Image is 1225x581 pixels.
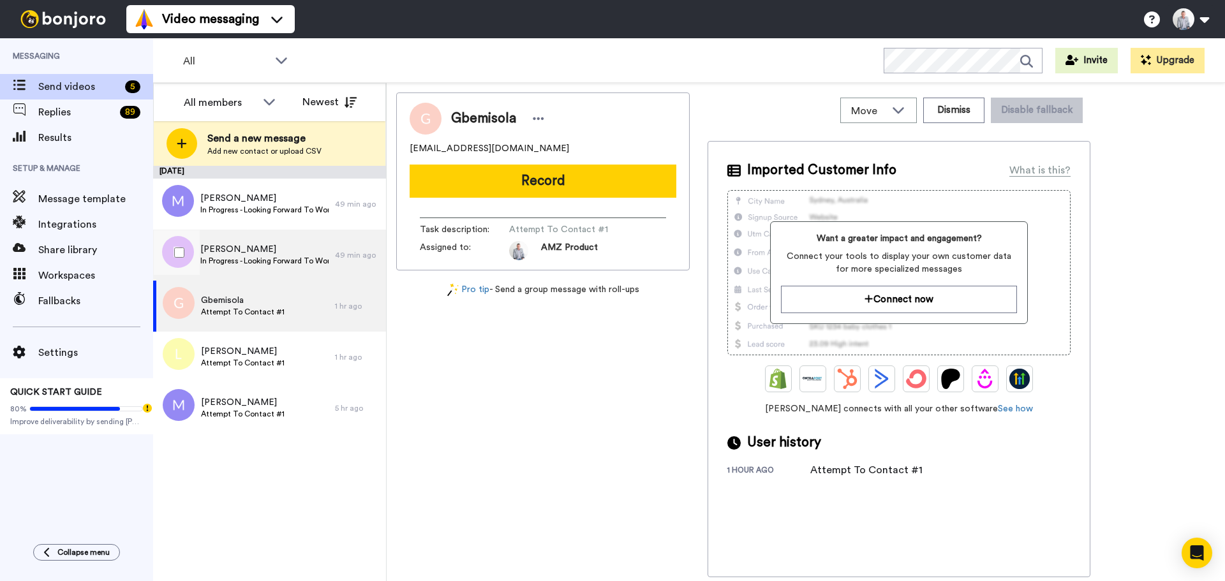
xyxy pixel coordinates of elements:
[747,161,896,180] span: Imported Customer Info
[335,250,380,260] div: 49 min ago
[781,286,1016,313] button: Connect now
[923,98,984,123] button: Dismiss
[200,205,329,215] span: In Progress - Looking Forward To Working With You!
[1055,48,1118,73] button: Invite
[1009,369,1030,389] img: GoHighLevel
[1182,538,1212,568] div: Open Intercom Messenger
[335,403,380,413] div: 5 hr ago
[200,243,329,256] span: [PERSON_NAME]
[335,199,380,209] div: 49 min ago
[509,241,528,260] img: 0c7be819-cb90-4fe4-b844-3639e4b630b0-1684457197.jpg
[1131,48,1205,73] button: Upgrade
[162,185,194,217] img: m.png
[768,369,789,389] img: Shopify
[142,402,153,414] div: Tooltip anchor
[120,106,140,119] div: 89
[975,369,995,389] img: Drip
[781,250,1016,276] span: Connect your tools to display your own customer data for more specialized messages
[162,10,259,28] span: Video messaging
[781,232,1016,245] span: Want a greater impact and engagement?
[15,10,111,28] img: bj-logo-header-white.svg
[906,369,926,389] img: ConvertKit
[940,369,961,389] img: Patreon
[163,287,195,319] img: g.png
[201,358,285,368] span: Attempt To Contact #1
[163,389,195,421] img: m.png
[57,547,110,557] span: Collapse menu
[200,192,329,205] span: [PERSON_NAME]
[509,223,630,236] span: Attempt To Contact #1
[201,294,285,307] span: Gbemisola
[410,165,676,198] button: Record
[447,283,489,297] a: Pro tip
[38,268,153,283] span: Workspaces
[38,293,153,309] span: Fallbacks
[38,79,120,94] span: Send videos
[183,54,269,69] span: All
[420,223,509,236] span: Task description :
[201,409,285,419] span: Attempt To Contact #1
[837,369,857,389] img: Hubspot
[33,544,120,561] button: Collapse menu
[10,404,27,414] span: 80%
[1009,163,1071,178] div: What is this?
[200,256,329,266] span: In Progress - Looking Forward To Working With You!
[38,130,153,145] span: Results
[335,352,380,362] div: 1 hr ago
[10,388,102,397] span: QUICK START GUIDE
[38,105,115,120] span: Replies
[153,166,386,179] div: [DATE]
[163,338,195,370] img: l.png
[184,95,256,110] div: All members
[420,241,509,260] span: Assigned to:
[451,109,516,128] span: Gbemisola
[991,98,1083,123] button: Disable fallback
[201,307,285,317] span: Attempt To Contact #1
[38,345,153,360] span: Settings
[872,369,892,389] img: ActiveCampaign
[38,191,153,207] span: Message template
[134,9,154,29] img: vm-color.svg
[201,345,285,358] span: [PERSON_NAME]
[335,301,380,311] div: 1 hr ago
[541,241,598,260] span: AMZ Product
[10,416,143,427] span: Improve deliverability by sending [PERSON_NAME]’s from your own email
[803,369,823,389] img: Ontraport
[125,80,140,93] div: 5
[727,402,1071,415] span: [PERSON_NAME] connects with all your other software
[201,396,285,409] span: [PERSON_NAME]
[207,146,322,156] span: Add new contact or upload CSV
[410,103,442,135] img: Image of Gbemisola
[207,131,322,146] span: Send a new message
[810,462,923,478] div: Attempt To Contact #1
[747,433,821,452] span: User history
[410,142,569,155] span: [EMAIL_ADDRESS][DOMAIN_NAME]
[447,283,459,297] img: magic-wand.svg
[293,89,366,115] button: Newest
[998,404,1033,413] a: See how
[38,217,153,232] span: Integrations
[727,465,810,478] div: 1 hour ago
[851,103,886,119] span: Move
[396,283,690,297] div: - Send a group message with roll-ups
[38,242,153,258] span: Share library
